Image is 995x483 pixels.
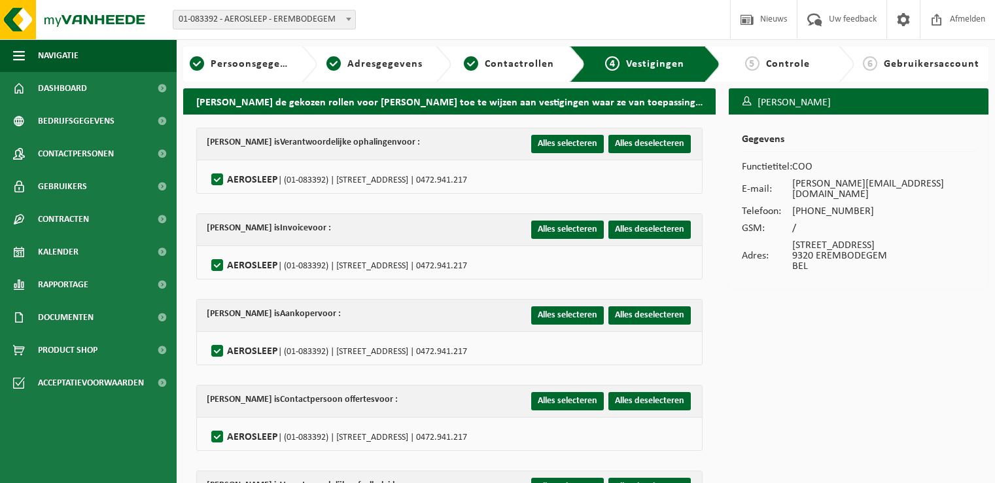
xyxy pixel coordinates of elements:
span: 01-083392 - AEROSLEEP - EREMBODEGEM [173,10,355,29]
label: AEROSLEEP [209,342,467,361]
span: 2 [326,56,341,71]
div: [PERSON_NAME] is voor : [207,392,398,408]
span: Product Shop [38,334,97,367]
button: Alles deselecteren [608,392,691,410]
span: 01-083392 - AEROSLEEP - EREMBODEGEM [173,10,356,29]
td: GSM: [742,220,792,237]
a: 3Contactrollen [458,56,559,72]
span: | (01-083392) | [STREET_ADDRESS] | 0472.941.217 [278,261,467,271]
span: Dashboard [38,72,87,105]
span: 6 [863,56,877,71]
td: [PHONE_NUMBER] [792,203,975,220]
td: Functietitel: [742,158,792,175]
td: [STREET_ADDRESS] 9320 EREMBODEGEM BEL [792,237,975,275]
a: 1Persoonsgegevens [190,56,291,72]
td: E-mail: [742,175,792,203]
span: Gebruikersaccount [884,59,979,69]
span: 1 [190,56,204,71]
span: Rapportage [38,268,88,301]
td: [PERSON_NAME][EMAIL_ADDRESS][DOMAIN_NAME] [792,175,975,203]
button: Alles selecteren [531,392,604,410]
button: Alles selecteren [531,135,604,153]
span: Gebruikers [38,170,87,203]
span: Acceptatievoorwaarden [38,367,144,399]
span: Persoonsgegevens [211,59,303,69]
td: COO [792,158,975,175]
strong: Contactpersoon offertes [280,395,375,404]
button: Alles selecteren [531,306,604,325]
div: [PERSON_NAME] is voor : [207,306,341,322]
span: Contactpersonen [38,137,114,170]
strong: Invoice [280,223,308,233]
span: | (01-083392) | [STREET_ADDRESS] | 0472.941.217 [278,433,467,442]
span: 3 [464,56,478,71]
span: Navigatie [38,39,79,72]
h2: [PERSON_NAME] de gekozen rollen voor [PERSON_NAME] toe te wijzen aan vestigingen waar ze van toep... [183,88,716,114]
div: [PERSON_NAME] is voor : [207,135,420,151]
span: Controle [766,59,810,69]
h2: Gegevens [742,134,975,152]
td: Adres: [742,237,792,275]
span: Contracten [38,203,89,236]
button: Alles selecteren [531,221,604,239]
span: Documenten [38,301,94,334]
strong: Verantwoordelijke ophalingen [280,137,397,147]
button: Alles deselecteren [608,221,691,239]
span: Contactrollen [485,59,554,69]
span: Vestigingen [626,59,684,69]
span: | (01-083392) | [STREET_ADDRESS] | 0472.941.217 [278,347,467,357]
span: 4 [605,56,620,71]
h3: [PERSON_NAME] [729,88,988,117]
td: / [792,220,975,237]
span: Bedrijfsgegevens [38,105,114,137]
label: AEROSLEEP [209,427,467,447]
a: 2Adresgegevens [324,56,425,72]
strong: Aankoper [280,309,318,319]
span: Kalender [38,236,79,268]
label: AEROSLEEP [209,170,467,190]
div: [PERSON_NAME] is voor : [207,221,331,236]
span: 5 [745,56,759,71]
button: Alles deselecteren [608,306,691,325]
span: | (01-083392) | [STREET_ADDRESS] | 0472.941.217 [278,175,467,185]
td: Telefoon: [742,203,792,220]
label: AEROSLEEP [209,256,467,276]
span: Adresgegevens [347,59,423,69]
button: Alles deselecteren [608,135,691,153]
